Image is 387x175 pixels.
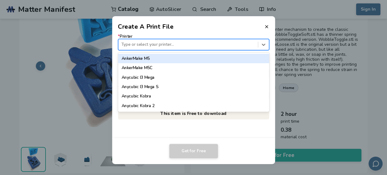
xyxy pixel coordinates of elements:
input: *PrinterType or select your printer...AnkerMake M5AnkerMake M5CAnycubic I3 MegaAnycubic I3 Mega S... [121,42,123,47]
h2: Create A Print File [118,22,173,31]
div: Anycubic Kobra [118,92,269,101]
div: AnkerMake M5C [118,63,269,73]
label: Printer [118,34,269,50]
p: This item is Free to download [118,107,269,119]
button: Get for Free [169,144,218,158]
div: Anycubic I3 Mega S [118,82,269,92]
div: Anycubic Kobra 2 Max [118,111,269,120]
div: AnkerMake M5 [118,54,269,63]
div: Anycubic Kobra 2 [118,101,269,111]
div: Anycubic I3 Mega [118,73,269,82]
